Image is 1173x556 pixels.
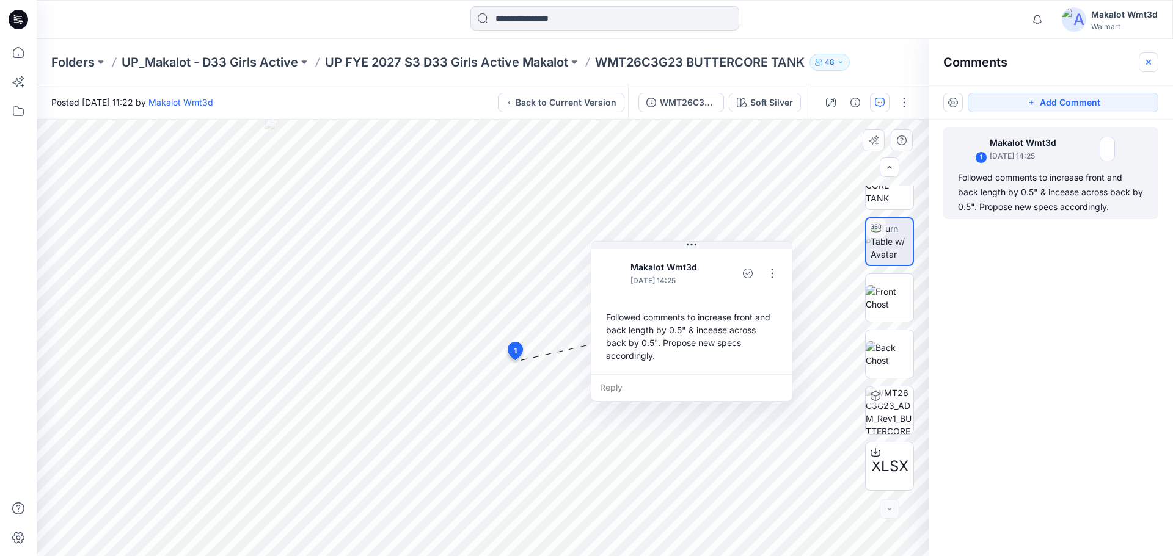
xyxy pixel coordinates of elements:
[871,222,913,261] img: Turn Table w/ Avatar
[825,56,835,69] p: 48
[51,96,213,109] span: Posted [DATE] 11:22 by
[1091,7,1158,22] div: Makalot Wmt3d
[866,166,913,204] img: BUTTERCORE TANK
[148,97,213,107] a: Makalot Wmt3d
[1062,7,1086,32] img: avatar
[975,151,987,164] div: 1
[51,54,95,71] a: Folders
[866,285,913,311] img: Front Ghost
[630,260,711,275] p: Makalot Wmt3d
[514,345,517,356] span: 1
[809,54,850,71] button: 48
[871,455,908,477] span: XLSX
[866,386,913,434] img: WMT26C3G23_ADM_Rev1_BUTTERCORE TANK Soft Silver
[1091,22,1158,31] div: Walmart
[325,54,568,71] a: UP FYE 2027 S3 D33 Girls Active Makalot
[595,54,805,71] p: WMT26C3G23 BUTTERCORE TANK
[591,374,792,401] div: Reply
[638,93,724,112] button: WMT26C3G23_ADM_Rev1_BUTTERCORE TANK
[943,55,1007,70] h2: Comments
[498,93,624,112] button: Back to Current Version
[958,170,1144,214] div: Followed comments to increase front and back length by 0.5" & incease across back by 0.5". Propos...
[660,96,716,109] div: WMT26C3G23_ADM_Rev1_BUTTERCORE TANK
[968,93,1158,112] button: Add Comment
[846,93,865,112] button: Details
[630,275,711,287] p: [DATE] 14:25
[990,150,1065,162] p: [DATE] 14:25
[601,306,782,367] div: Followed comments to increase front and back length by 0.5" & incease across back by 0.5". Propos...
[990,135,1065,150] p: Makalot Wmt3d
[960,137,985,161] img: Makalot Wmt3d
[601,261,626,286] img: Makalot Wmt3d
[729,93,801,112] button: Soft Silver
[750,96,793,109] div: Soft Silver
[866,341,913,367] img: Back Ghost
[122,54,298,71] a: UP_Makalot - D33 Girls Active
